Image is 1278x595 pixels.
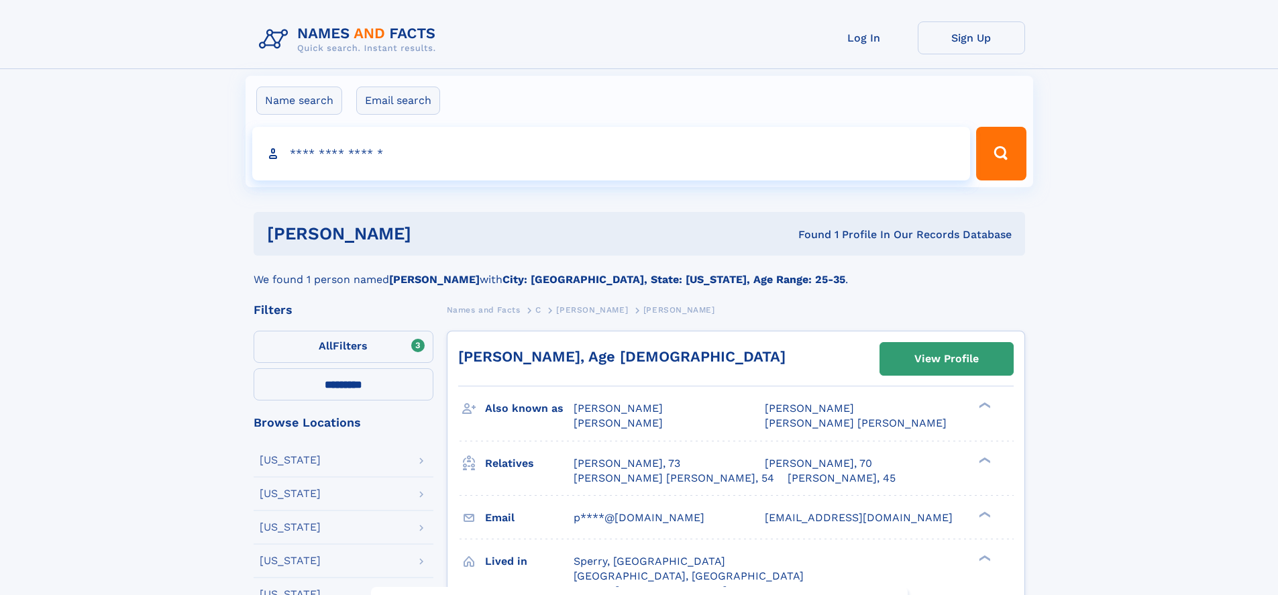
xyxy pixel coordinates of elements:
[267,225,605,242] h1: [PERSON_NAME]
[260,555,321,566] div: [US_STATE]
[765,417,947,429] span: [PERSON_NAME] [PERSON_NAME]
[574,555,725,567] span: Sperry, [GEOGRAPHIC_DATA]
[574,402,663,415] span: [PERSON_NAME]
[556,301,628,318] a: [PERSON_NAME]
[918,21,1025,54] a: Sign Up
[502,273,845,286] b: City: [GEOGRAPHIC_DATA], State: [US_STATE], Age Range: 25-35
[535,305,541,315] span: C
[485,397,574,420] h3: Also known as
[975,553,992,562] div: ❯
[260,488,321,499] div: [US_STATE]
[976,127,1026,180] button: Search Button
[574,471,774,486] a: [PERSON_NAME] [PERSON_NAME], 54
[880,343,1013,375] a: View Profile
[975,510,992,519] div: ❯
[535,301,541,318] a: C
[260,455,321,466] div: [US_STATE]
[252,127,971,180] input: search input
[574,456,680,471] a: [PERSON_NAME], 73
[458,348,786,365] a: [PERSON_NAME], Age [DEMOGRAPHIC_DATA]
[643,305,715,315] span: [PERSON_NAME]
[447,301,521,318] a: Names and Facts
[256,87,342,115] label: Name search
[485,452,574,475] h3: Relatives
[788,471,896,486] a: [PERSON_NAME], 45
[356,87,440,115] label: Email search
[975,455,992,464] div: ❯
[914,343,979,374] div: View Profile
[556,305,628,315] span: [PERSON_NAME]
[254,304,433,316] div: Filters
[485,550,574,573] h3: Lived in
[604,227,1012,242] div: Found 1 Profile In Our Records Database
[319,339,333,352] span: All
[574,570,804,582] span: [GEOGRAPHIC_DATA], [GEOGRAPHIC_DATA]
[254,256,1025,288] div: We found 1 person named with .
[389,273,480,286] b: [PERSON_NAME]
[975,401,992,410] div: ❯
[574,417,663,429] span: [PERSON_NAME]
[254,331,433,363] label: Filters
[765,511,953,524] span: [EMAIL_ADDRESS][DOMAIN_NAME]
[254,21,447,58] img: Logo Names and Facts
[254,417,433,429] div: Browse Locations
[765,456,872,471] a: [PERSON_NAME], 70
[485,506,574,529] h3: Email
[765,402,854,415] span: [PERSON_NAME]
[810,21,918,54] a: Log In
[260,522,321,533] div: [US_STATE]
